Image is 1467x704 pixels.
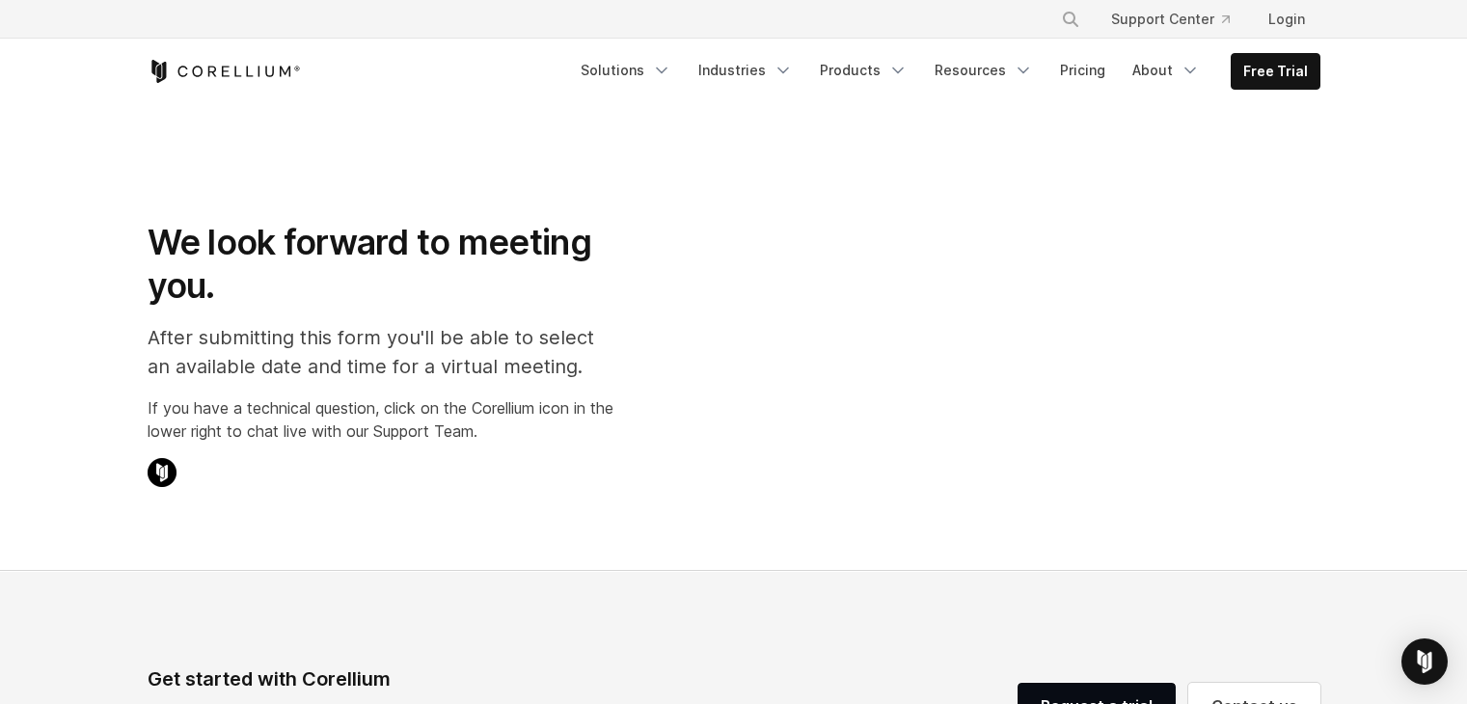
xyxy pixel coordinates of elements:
a: About [1121,53,1211,88]
a: Solutions [569,53,683,88]
div: Navigation Menu [1038,2,1320,37]
div: Navigation Menu [569,53,1320,90]
p: After submitting this form you'll be able to select an available date and time for a virtual meet... [148,323,613,381]
img: Corellium Chat Icon [148,458,177,487]
a: Support Center [1096,2,1245,37]
div: Get started with Corellium [148,664,641,693]
a: Free Trial [1232,54,1319,89]
p: If you have a technical question, click on the Corellium icon in the lower right to chat live wit... [148,396,613,443]
a: Corellium Home [148,60,301,83]
button: Search [1053,2,1088,37]
a: Login [1253,2,1320,37]
h1: We look forward to meeting you. [148,221,613,308]
a: Industries [687,53,804,88]
a: Resources [923,53,1045,88]
div: Open Intercom Messenger [1401,638,1448,685]
a: Pricing [1048,53,1117,88]
a: Products [808,53,919,88]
